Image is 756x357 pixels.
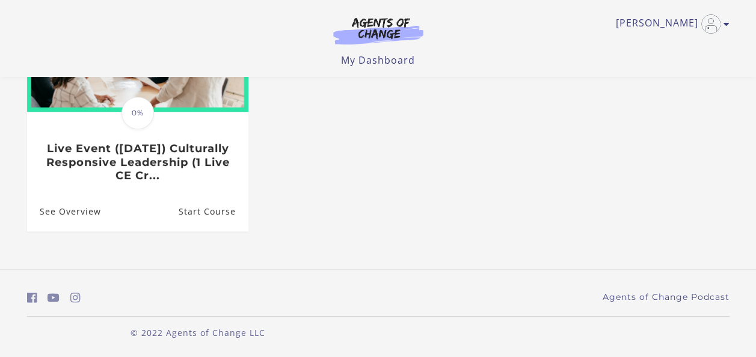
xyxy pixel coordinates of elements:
a: https://www.instagram.com/agentsofchangeprep/ (Open in a new window) [70,289,81,307]
h3: Live Event ([DATE]) Culturally Responsive Leadership (1 Live CE Cr... [40,142,235,183]
i: https://www.youtube.com/c/AgentsofChangeTestPrepbyMeaganMitchell (Open in a new window) [48,292,60,304]
span: 0% [121,97,154,129]
a: https://www.facebook.com/groups/aswbtestprep (Open in a new window) [27,289,37,307]
img: Agents of Change Logo [321,17,436,44]
a: https://www.youtube.com/c/AgentsofChangeTestPrepbyMeaganMitchell (Open in a new window) [48,289,60,307]
i: https://www.instagram.com/agentsofchangeprep/ (Open in a new window) [70,292,81,304]
a: Toggle menu [616,14,724,34]
a: Agents of Change Podcast [603,291,730,304]
i: https://www.facebook.com/groups/aswbtestprep (Open in a new window) [27,292,37,304]
a: Live Event (8/29/25) Culturally Responsive Leadership (1 Live CE Cr...: See Overview [27,192,101,231]
a: My Dashboard [341,53,415,67]
p: © 2022 Agents of Change LLC [27,326,369,339]
a: Live Event (8/29/25) Culturally Responsive Leadership (1 Live CE Cr...: Resume Course [178,192,248,231]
